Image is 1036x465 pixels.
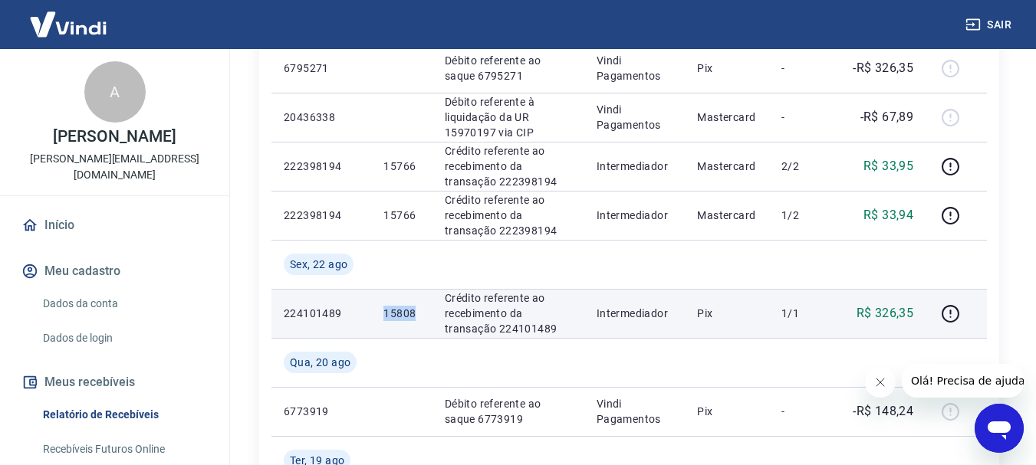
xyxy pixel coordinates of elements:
[284,159,359,174] p: 222398194
[975,404,1024,453] iframe: Botão para abrir a janela de mensagens
[53,129,176,145] p: [PERSON_NAME]
[445,94,572,140] p: Débito referente à liquidação da UR 15970197 via CIP
[697,159,757,174] p: Mastercard
[597,396,673,427] p: Vindi Pagamentos
[781,61,827,76] p: -
[383,208,419,223] p: 15766
[18,208,211,242] a: Início
[697,208,757,223] p: Mastercard
[781,404,827,419] p: -
[857,304,914,323] p: R$ 326,35
[290,355,350,370] span: Qua, 20 ago
[18,1,118,47] img: Vindi
[37,323,211,354] a: Dados de login
[84,61,146,123] div: A
[781,208,827,223] p: 1/2
[445,290,572,336] p: Crédito referente ao recebimento da transação 224101489
[697,404,757,419] p: Pix
[37,288,211,319] a: Dados da conta
[445,396,572,427] p: Débito referente ao saque 6773919
[865,367,896,398] iframe: Fechar mensagem
[902,364,1024,398] iframe: Mensagem da empresa
[697,61,757,76] p: Pix
[781,159,827,174] p: 2/2
[697,306,757,321] p: Pix
[284,208,359,223] p: 222398194
[962,11,1018,39] button: Sair
[284,306,359,321] p: 224101489
[863,157,913,175] p: R$ 33,95
[37,434,211,465] a: Recebíveis Futuros Online
[9,11,129,23] span: Olá! Precisa de ajuda?
[597,208,673,223] p: Intermediador
[853,59,913,77] p: -R$ 326,35
[18,254,211,288] button: Meu cadastro
[781,306,827,321] p: 1/1
[284,404,359,419] p: 6773919
[597,102,673,133] p: Vindi Pagamentos
[860,108,914,126] p: -R$ 67,89
[284,61,359,76] p: 6795271
[284,110,359,125] p: 20436338
[383,159,419,174] p: 15766
[37,399,211,431] a: Relatório de Recebíveis
[697,110,757,125] p: Mastercard
[853,402,913,421] p: -R$ 148,24
[863,206,913,224] p: R$ 33,94
[18,365,211,399] button: Meus recebíveis
[445,143,572,189] p: Crédito referente ao recebimento da transação 222398194
[383,306,419,321] p: 15808
[597,159,673,174] p: Intermediador
[445,53,572,84] p: Débito referente ao saque 6795271
[12,151,217,183] p: [PERSON_NAME][EMAIL_ADDRESS][DOMAIN_NAME]
[290,257,347,272] span: Sex, 22 ago
[781,110,827,125] p: -
[445,192,572,238] p: Crédito referente ao recebimento da transação 222398194
[597,306,673,321] p: Intermediador
[597,53,673,84] p: Vindi Pagamentos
